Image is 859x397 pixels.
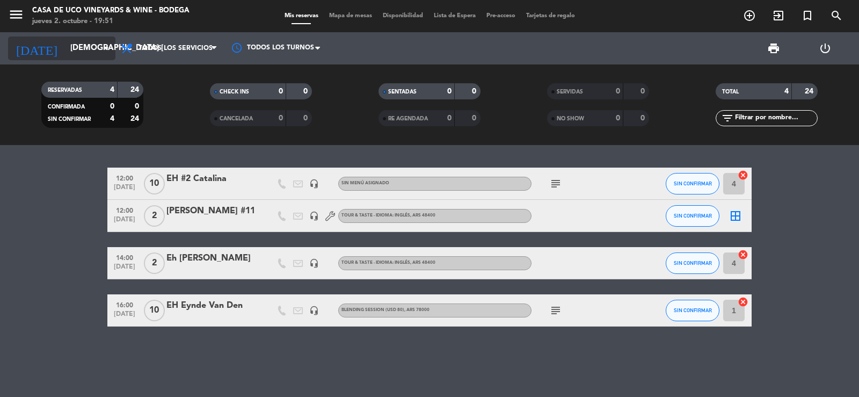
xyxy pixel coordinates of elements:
[666,300,719,321] button: SIN CONFIRMAR
[111,263,138,276] span: [DATE]
[738,297,748,307] i: cancel
[616,114,620,122] strong: 0
[8,37,65,60] i: [DATE]
[738,170,748,181] i: cancel
[303,114,310,122] strong: 0
[377,13,428,19] span: Disponibilidad
[819,42,832,55] i: power_settings_new
[130,115,141,122] strong: 24
[341,181,389,185] span: Sin menú asignado
[135,103,141,110] strong: 0
[341,261,435,265] span: TOUR & TASTE - IDIOMA: INGLÉS
[722,89,739,95] span: TOTAL
[144,205,165,227] span: 2
[309,306,319,315] i: headset_mic
[557,89,583,95] span: SERVIDAS
[666,173,719,194] button: SIN CONFIRMAR
[48,117,91,122] span: SIN CONFIRMAR
[801,9,814,22] i: turned_in_not
[447,114,452,122] strong: 0
[303,88,310,95] strong: 0
[48,104,85,110] span: CONFIRMADA
[32,16,190,27] div: jueves 2. octubre - 19:51
[557,116,584,121] span: NO SHOW
[738,249,748,260] i: cancel
[734,112,817,124] input: Filtrar por nombre...
[110,86,114,93] strong: 4
[549,304,562,317] i: subject
[110,115,114,122] strong: 4
[166,299,258,313] div: EH Eynde Van Den
[111,298,138,311] span: 16:00
[309,258,319,268] i: headset_mic
[410,261,435,265] span: , ARS 48400
[640,88,647,95] strong: 0
[166,172,258,186] div: EH #2 Catalina
[428,13,481,19] span: Lista de Espera
[8,6,24,23] i: menu
[447,88,452,95] strong: 0
[279,88,283,95] strong: 0
[324,13,377,19] span: Mapa de mesas
[220,89,249,95] span: CHECK INS
[111,216,138,228] span: [DATE]
[799,32,851,64] div: LOG OUT
[111,204,138,216] span: 12:00
[729,210,742,222] i: border_all
[640,114,647,122] strong: 0
[32,5,190,16] div: Casa de Uco Vineyards & Wine - Bodega
[767,42,780,55] span: print
[549,177,562,190] i: subject
[279,114,283,122] strong: 0
[111,311,138,323] span: [DATE]
[144,173,165,194] span: 10
[144,300,165,321] span: 10
[341,308,429,312] span: BLENDING SESSION (USD 80)
[410,213,435,218] span: , ARS 48400
[166,251,258,265] div: Eh [PERSON_NAME]
[309,211,319,221] i: headset_mic
[772,9,785,22] i: exit_to_app
[805,88,816,95] strong: 24
[472,114,478,122] strong: 0
[309,179,319,189] i: headset_mic
[674,260,712,266] span: SIN CONFIRMAR
[481,13,521,19] span: Pre-acceso
[666,205,719,227] button: SIN CONFIRMAR
[139,45,213,52] span: Todos los servicios
[111,171,138,184] span: 12:00
[674,307,712,313] span: SIN CONFIRMAR
[674,181,712,186] span: SIN CONFIRMAR
[743,9,756,22] i: add_circle_outline
[220,116,253,121] span: CANCELADA
[341,213,435,218] span: TOUR & TASTE - IDIOMA: INGLÉS
[144,252,165,274] span: 2
[111,184,138,196] span: [DATE]
[279,13,324,19] span: Mis reservas
[521,13,580,19] span: Tarjetas de regalo
[666,252,719,274] button: SIN CONFIRMAR
[110,103,114,110] strong: 0
[100,42,113,55] i: arrow_drop_down
[830,9,843,22] i: search
[166,204,258,218] div: [PERSON_NAME] #11
[48,88,82,93] span: RESERVADAS
[111,251,138,263] span: 14:00
[388,116,428,121] span: RE AGENDADA
[721,112,734,125] i: filter_list
[130,86,141,93] strong: 24
[616,88,620,95] strong: 0
[404,308,429,312] span: , ARS 78000
[674,213,712,219] span: SIN CONFIRMAR
[472,88,478,95] strong: 0
[784,88,789,95] strong: 4
[8,6,24,26] button: menu
[388,89,417,95] span: SENTADAS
